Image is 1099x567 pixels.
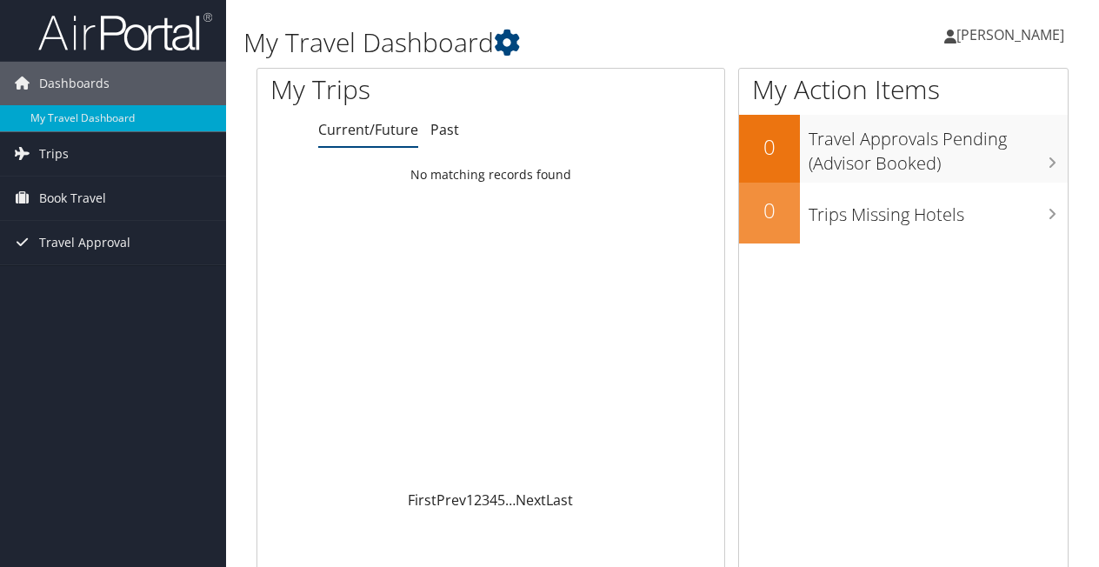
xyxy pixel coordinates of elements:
[243,24,803,61] h1: My Travel Dashboard
[497,490,505,510] a: 5
[39,221,130,264] span: Travel Approval
[466,490,474,510] a: 1
[482,490,490,510] a: 3
[430,120,459,139] a: Past
[318,120,418,139] a: Current/Future
[739,115,1068,182] a: 0Travel Approvals Pending (Advisor Booked)
[39,177,106,220] span: Book Travel
[739,132,800,162] h2: 0
[38,11,212,52] img: airportal-logo.png
[809,118,1068,176] h3: Travel Approvals Pending (Advisor Booked)
[809,194,1068,227] h3: Trips Missing Hotels
[408,490,436,510] a: First
[739,196,800,225] h2: 0
[739,183,1068,243] a: 0Trips Missing Hotels
[270,71,516,108] h1: My Trips
[39,62,110,105] span: Dashboards
[257,159,724,190] td: No matching records found
[516,490,546,510] a: Next
[436,490,466,510] a: Prev
[490,490,497,510] a: 4
[505,490,516,510] span: …
[739,71,1068,108] h1: My Action Items
[474,490,482,510] a: 2
[944,9,1082,61] a: [PERSON_NAME]
[39,132,69,176] span: Trips
[546,490,573,510] a: Last
[956,25,1064,44] span: [PERSON_NAME]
